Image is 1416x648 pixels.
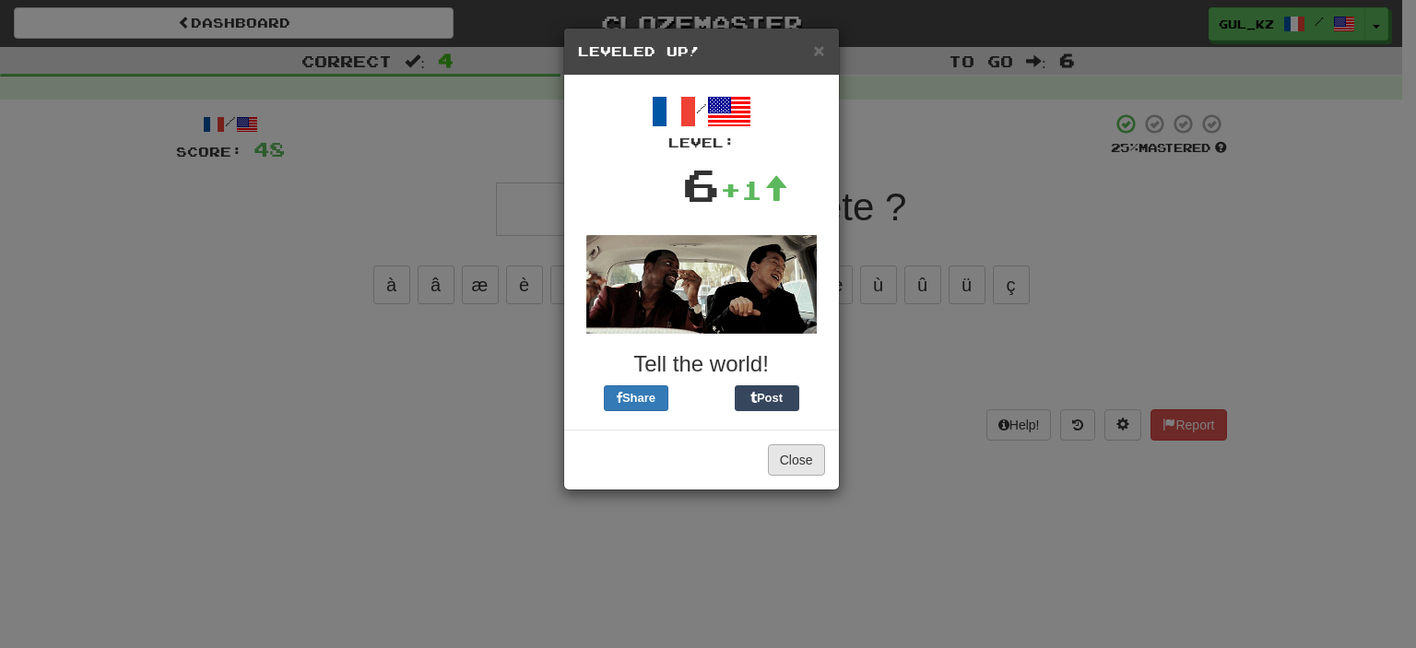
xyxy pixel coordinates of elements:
[578,42,825,61] h5: Leveled Up!
[578,89,825,152] div: /
[682,152,720,217] div: 6
[720,171,788,208] div: +1
[668,385,735,411] iframe: X Post Button
[578,134,825,152] div: Level:
[578,352,825,376] h3: Tell the world!
[813,40,824,61] span: ×
[604,385,668,411] button: Share
[813,41,824,60] button: Close
[735,385,799,411] button: Post
[768,444,825,476] button: Close
[586,235,817,334] img: jackie-chan-chris-tucker-8e28c945e4edb08076433a56fe7d8633100bcb81acdffdd6d8700cc364528c3e.gif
